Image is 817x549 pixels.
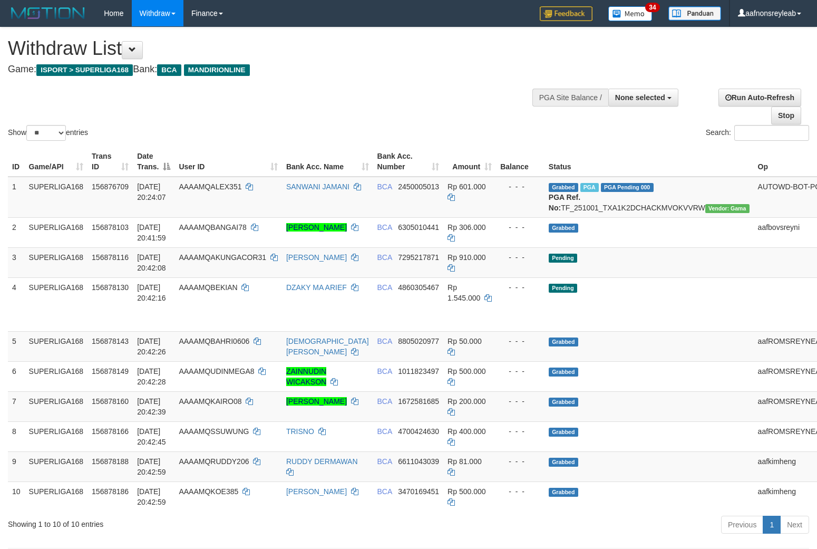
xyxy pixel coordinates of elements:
span: Grabbed [549,428,578,437]
a: [DEMOGRAPHIC_DATA][PERSON_NAME] [286,337,369,356]
a: SANWANI JAMANI [286,182,349,191]
span: Copy 1672581685 to clipboard [398,397,439,406]
span: [DATE] 20:24:07 [137,182,166,201]
span: BCA [377,487,392,496]
td: 6 [8,361,25,391]
td: 4 [8,277,25,331]
span: None selected [615,93,665,102]
span: PGA Pending [601,183,654,192]
th: Status [544,147,754,177]
span: Rp 200.000 [448,397,485,406]
th: Bank Acc. Number: activate to sort column ascending [373,147,444,177]
span: 156878143 [92,337,129,345]
span: 156878130 [92,283,129,292]
span: Copy 4700424630 to clipboard [398,427,439,436]
td: 10 [8,481,25,512]
label: Show entries [8,125,88,141]
th: Trans ID: activate to sort column ascending [87,147,133,177]
span: 156878116 [92,253,129,262]
span: Copy 3470169451 to clipboard [398,487,439,496]
span: AAAAMQAKUNGACOR31 [179,253,266,262]
td: SUPERLIGA168 [25,391,88,421]
span: Grabbed [549,224,578,233]
span: Copy 7295217871 to clipboard [398,253,439,262]
div: - - - [500,366,540,377]
span: [DATE] 20:42:39 [137,397,166,416]
select: Showentries [26,125,66,141]
span: BCA [377,457,392,466]
th: Amount: activate to sort column ascending [443,147,496,177]
img: Button%20Memo.svg [608,6,653,21]
span: BCA [377,182,392,191]
span: AAAAMQBANGAI78 [179,223,246,232]
div: - - - [500,426,540,437]
a: TRISNO [286,427,314,436]
span: BCA [377,427,392,436]
span: Rp 601.000 [448,182,485,191]
span: AAAAMQSSUWUNG [179,427,249,436]
span: 156876709 [92,182,129,191]
span: [DATE] 20:42:08 [137,253,166,272]
td: 1 [8,177,25,218]
a: Run Auto-Refresh [718,89,801,107]
a: RUDDY DERMAWAN [286,457,358,466]
td: TF_251001_TXA1K2DCHACKMVOKVVRW [544,177,754,218]
label: Search: [706,125,809,141]
span: Grabbed [549,488,578,497]
span: Rp 81.000 [448,457,482,466]
td: SUPERLIGA168 [25,277,88,331]
a: Next [780,516,809,534]
span: BCA [377,223,392,232]
div: - - - [500,486,540,497]
span: BCA [157,64,181,76]
span: Pending [549,284,577,293]
span: Rp 500.000 [448,487,485,496]
span: Rp 1.545.000 [448,283,480,302]
div: - - - [500,222,540,233]
span: 156878188 [92,457,129,466]
span: MANDIRIONLINE [184,64,250,76]
span: Vendor URL: https://trx31.1velocity.biz [705,204,750,213]
span: BCA [377,397,392,406]
div: - - - [500,282,540,293]
img: MOTION_logo.png [8,5,88,21]
span: Copy 6611043039 to clipboard [398,457,439,466]
img: Feedback.jpg [540,6,592,21]
th: Balance [496,147,544,177]
div: - - - [500,396,540,407]
span: AAAAMQUDINMEGA8 [179,367,254,375]
span: Rp 500.000 [448,367,485,375]
span: BCA [377,367,392,375]
a: DZAKY MA ARIEF [286,283,347,292]
span: Marked by aafsoycanthlai [580,183,599,192]
span: [DATE] 20:42:16 [137,283,166,302]
span: AAAAMQKAIRO08 [179,397,241,406]
th: Date Trans.: activate to sort column descending [133,147,174,177]
div: PGA Site Balance / [532,89,608,107]
span: Grabbed [549,183,578,192]
span: Copy 6305010441 to clipboard [398,223,439,232]
div: - - - [500,181,540,192]
div: - - - [500,252,540,263]
span: AAAAMQBAHRI0606 [179,337,249,345]
td: 5 [8,331,25,361]
span: [DATE] 20:42:59 [137,457,166,476]
button: None selected [608,89,678,107]
h1: Withdraw List [8,38,534,59]
div: - - - [500,336,540,346]
span: [DATE] 20:42:45 [137,427,166,446]
a: Stop [771,107,801,124]
a: [PERSON_NAME] [286,223,347,232]
span: Copy 8805020977 to clipboard [398,337,439,345]
a: ZAINNUDIN WICAKSON [286,367,326,386]
td: 8 [8,421,25,451]
span: 34 [645,3,659,12]
span: 156878166 [92,427,129,436]
span: AAAAMQRUDDY206 [179,457,249,466]
span: [DATE] 20:42:28 [137,367,166,386]
span: AAAAMQALEX351 [179,182,241,191]
td: 7 [8,391,25,421]
td: 9 [8,451,25,481]
td: 2 [8,217,25,247]
a: [PERSON_NAME] [286,487,347,496]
